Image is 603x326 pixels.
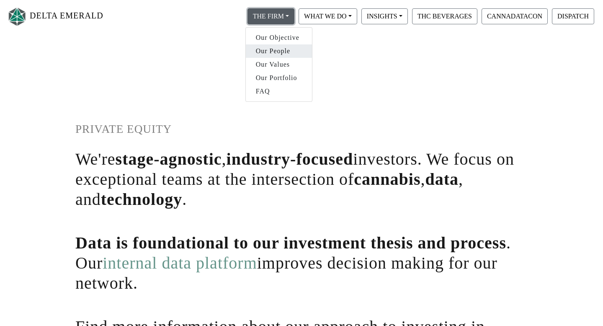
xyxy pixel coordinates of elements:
[299,8,357,24] button: WHAT WE DO
[245,27,312,102] div: THE FIRM
[247,8,294,24] button: THE FIRM
[101,190,182,209] span: technology
[482,8,548,24] button: CANNADATACON
[550,12,596,19] a: DISPATCH
[246,85,312,98] a: FAQ
[552,8,594,24] button: DISPATCH
[7,3,103,30] a: DELTA EMERALD
[116,150,222,168] span: stage-agnostic
[75,233,506,252] span: Data is foundational to our investment thesis and process
[75,233,528,293] h1: . Our improves decision making for our network.
[410,12,479,19] a: THC BEVERAGES
[354,170,420,189] span: cannabis
[75,122,528,136] h1: PRIVATE EQUITY
[246,44,312,58] a: Our People
[361,8,408,24] button: INSIGHTS
[425,170,459,189] span: data
[103,254,257,272] a: internal data platform
[412,8,477,24] button: THC BEVERAGES
[246,58,312,71] a: Our Values
[7,5,28,28] img: Logo
[246,71,312,85] a: Our Portfolio
[246,31,312,44] a: Our Objective
[75,149,528,210] h1: We're , investors. We focus on exceptional teams at the intersection of , , and .
[479,12,550,19] a: CANNADATACON
[227,150,353,168] span: industry-focused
